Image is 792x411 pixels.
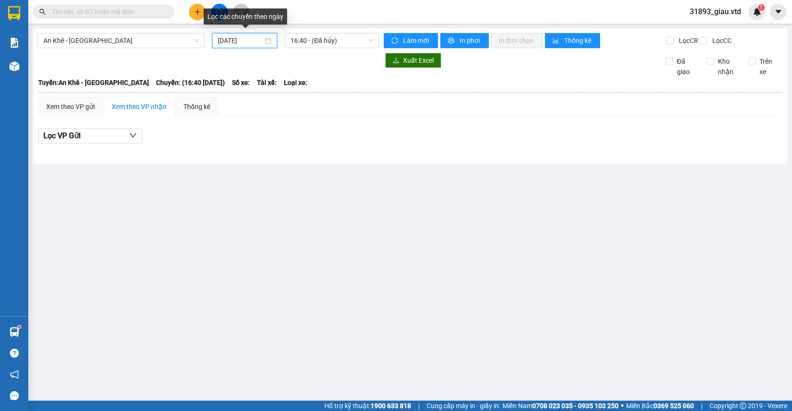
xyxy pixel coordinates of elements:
[440,33,489,48] button: printerIn phơi
[756,56,783,77] span: Trên xe
[427,401,500,411] span: Cung cấp máy in - giấy in:
[183,101,210,112] div: Thống kê
[384,33,438,48] button: syncLàm mới
[621,404,624,408] span: ⚪️
[774,8,783,16] span: caret-down
[403,35,430,46] span: Làm mới
[18,326,21,328] sup: 1
[38,79,149,86] b: Tuyến: An Khê - [GEOGRAPHIC_DATA]
[233,4,249,20] button: aim
[9,61,19,71] img: warehouse-icon
[673,56,700,77] span: Đã giao
[385,53,441,68] button: downloadXuất Excel
[90,19,166,31] div: hương
[156,77,225,88] span: Chuyến: (16:40 [DATE])
[38,128,142,143] button: Lọc VP Gửi
[770,4,786,20] button: caret-down
[89,68,102,78] span: CC :
[758,4,765,11] sup: 1
[418,401,420,411] span: |
[503,401,619,411] span: Miền Nam
[112,101,166,112] div: Xem theo VP nhận
[10,391,19,400] span: message
[89,66,167,79] div: 120.000
[8,31,83,44] div: 0964815079
[675,35,700,46] span: Lọc CR
[211,4,228,20] button: file-add
[491,33,543,48] button: In đơn chọn
[194,8,201,15] span: plus
[9,38,19,48] img: solution-icon
[545,33,600,48] button: bar-chartThống kê
[682,6,749,17] span: 31893_giau.vtd
[39,8,46,15] span: search
[653,402,694,410] strong: 0369 525 060
[8,6,20,20] img: logo-vxr
[43,130,81,142] span: Lọc VP Gửi
[448,37,456,45] span: printer
[189,4,206,20] button: plus
[43,34,199,48] span: An Khê - Sài Gòn
[759,4,763,11] span: 1
[709,35,733,46] span: Lọc CC
[391,37,399,45] span: sync
[52,7,163,17] input: Tìm tên, số ĐT hoặc mã đơn
[9,327,19,337] img: warehouse-icon
[129,132,137,139] span: down
[8,9,23,19] span: Gửi:
[532,402,619,410] strong: 0708 023 035 - 0935 103 250
[324,401,411,411] span: Hỗ trợ kỹ thuật:
[90,31,166,44] div: 0972999076
[371,402,411,410] strong: 1900 633 818
[701,401,702,411] span: |
[626,401,694,411] span: Miền Bắc
[10,349,19,358] span: question-circle
[714,56,741,77] span: Kho nhận
[90,49,104,59] span: DĐ:
[460,35,481,46] span: In phơi
[46,101,95,112] div: Xem theo VP gửi
[564,35,593,46] span: Thống kê
[104,44,150,60] span: hòa lân
[90,9,113,19] span: Nhận:
[290,34,373,48] span: 16:40 - (Đã hủy)
[10,370,19,379] span: notification
[740,403,746,409] span: copyright
[553,37,561,45] span: bar-chart
[204,8,287,25] div: Lọc các chuyến theo ngày
[90,8,166,19] div: Bình Thạnh
[8,8,83,19] div: KBang
[753,8,761,16] img: icon-new-feature
[8,19,83,31] div: c thương
[218,35,263,46] input: 15/09/2025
